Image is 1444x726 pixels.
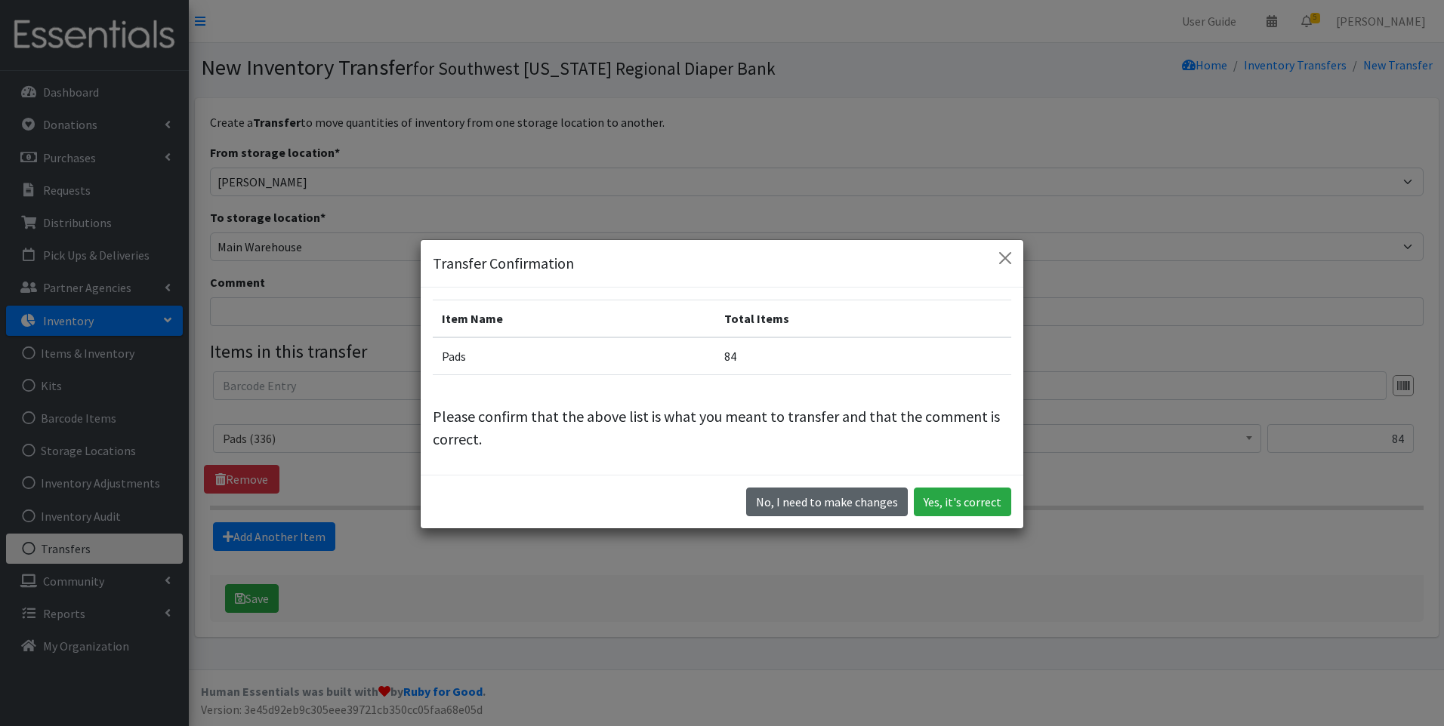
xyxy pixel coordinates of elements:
[433,337,715,375] td: Pads
[746,488,908,516] button: No I need to make changes
[914,488,1011,516] button: Yes, it's correct
[715,300,1011,338] th: Total Items
[433,252,574,275] h5: Transfer Confirmation
[433,405,1011,451] p: Please confirm that the above list is what you meant to transfer and that the comment is correct.
[433,300,715,338] th: Item Name
[715,337,1011,375] td: 84
[993,246,1017,270] button: Close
